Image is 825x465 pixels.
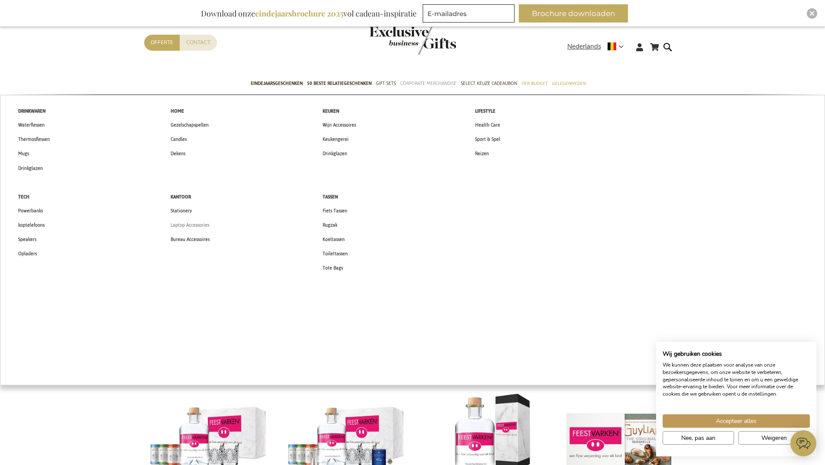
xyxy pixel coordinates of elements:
span: Nee, pas aan [681,433,715,442]
span: koptelefoons [18,221,45,230]
p: We kunnen deze plaatsen voor analyse van onze bezoekersgegevens, om onze website te verbeteren, g... [663,361,810,398]
button: Brochure downloaden [519,4,628,23]
span: Tech [18,192,29,202]
span: Gift Sets [376,79,396,88]
span: Per Budget [521,79,547,88]
span: Dekens [171,149,185,158]
div: Download onze vol cadeau-inspiratie [197,4,421,23]
span: Home [171,107,184,116]
span: Drinkwaren [18,107,45,116]
span: 50 beste relatiegeschenken [307,79,372,88]
span: Powerbanks [18,206,43,215]
span: Keukengerei [323,135,349,144]
span: Kantoor [171,192,191,202]
span: Nederlands [567,42,601,52]
span: Corporate Merchandise [400,79,456,88]
a: store logo [369,26,413,55]
span: Tote Bags [323,263,343,273]
h2: Wij gebruiken cookies [663,350,810,358]
button: Alle cookies weigeren [738,431,810,445]
span: Weigeren [761,433,787,442]
span: Eindejaarsgeschenken [251,79,303,88]
span: Laptop Accessories [171,221,209,230]
form: marketing offers and promotions [423,4,517,25]
div: Nederlands [567,42,629,52]
img: Exclusive Business gifts logo [369,26,456,55]
span: Waterflessen [18,120,45,130]
span: Mugs [18,149,29,158]
a: Offerte [144,35,180,51]
span: Keuken [323,107,339,116]
span: Reizen [475,149,489,158]
span: Gelegenheden [552,79,586,88]
span: Sport & Spel [475,135,500,144]
span: Bureau Accessoires [171,235,210,244]
span: Health Care [475,120,500,130]
span: Koeltassen [323,235,345,244]
img: Close [809,11,815,16]
span: Drinkglazen [18,164,43,173]
a: Contact [180,35,217,51]
span: Wijn Accessoires [323,120,356,130]
span: Stationery [171,206,192,215]
span: Fiets Tassen [323,206,347,215]
span: Opladers [18,249,37,258]
button: Pas cookie voorkeuren aan [663,431,734,445]
span: Tassen [323,192,338,202]
span: Candles [171,135,187,144]
button: Accepteer alle cookies [663,414,810,428]
span: Accepteer alles [716,416,757,426]
b: eindejaarsbrochure 2025 [255,8,343,19]
span: Lifestyle [475,107,495,116]
span: Gezelschapspellen [171,120,209,130]
span: Drinkglazen [323,149,347,158]
span: Speakers [18,235,36,244]
span: Thermosflessen [18,135,50,144]
iframe: belco-activator-frame [790,430,816,456]
span: Rugzak [323,221,337,230]
span: Select Keuze Cadeaubon [461,79,517,88]
input: E-mailadres [423,4,514,23]
span: Toilettassen [323,249,348,258]
div: Close [807,8,817,19]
